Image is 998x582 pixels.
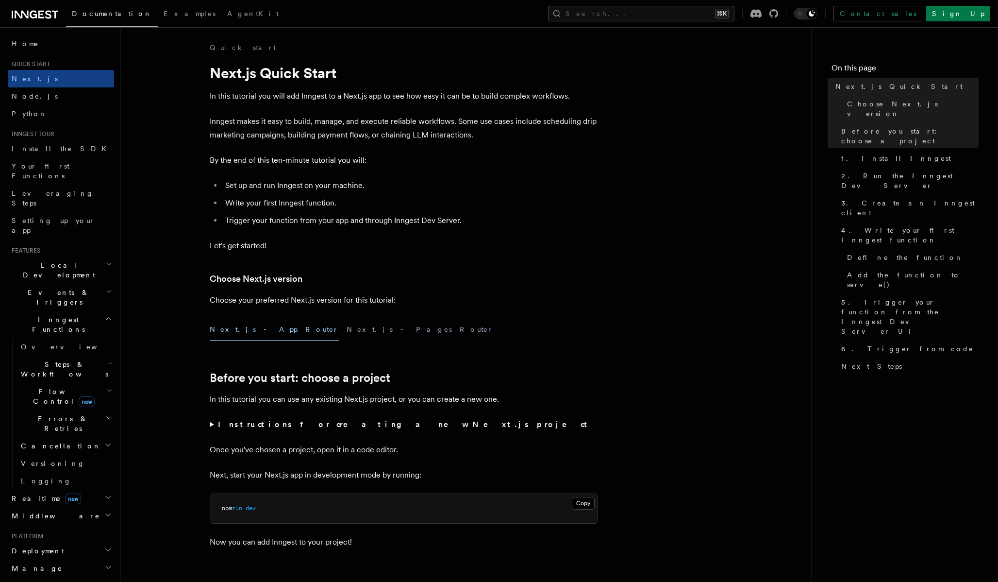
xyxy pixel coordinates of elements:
span: 4. Write your first Inngest function [841,225,979,245]
p: In this tutorial you will add Inngest to a Next.js app to see how easy it can be to build complex... [210,89,598,103]
span: Next.js [12,75,58,83]
button: Errors & Retries [17,410,114,437]
span: AgentKit [227,10,279,17]
button: Realtimenew [8,490,114,507]
a: Choose Next.js version [210,272,302,286]
span: Realtime [8,494,81,503]
span: Features [8,247,40,255]
span: Flow Control [17,387,107,406]
a: Logging [17,472,114,490]
a: Leveraging Steps [8,185,114,212]
a: Overview [17,338,114,356]
span: Cancellation [17,441,101,451]
span: Overview [21,343,121,351]
button: Inngest Functions [8,311,114,338]
span: Steps & Workflows [17,359,108,379]
a: Contact sales [833,6,922,21]
a: Node.js [8,87,114,105]
button: Toggle dark mode [794,8,817,19]
div: Inngest Functions [8,338,114,490]
span: new [65,494,81,504]
a: 3. Create an Inngest client [837,194,979,222]
span: Manage [8,564,63,573]
a: 2. Run the Inngest Dev Server [837,167,979,194]
a: Versioning [17,455,114,472]
span: Documentation [72,10,152,17]
a: Your first Functions [8,157,114,185]
span: Home [12,39,39,49]
span: Leveraging Steps [12,189,94,207]
button: Cancellation [17,437,114,455]
span: Define the function [847,253,963,262]
a: AgentKit [221,3,284,26]
a: Define the function [843,249,979,266]
span: Add the function to serve() [847,270,979,290]
a: Home [8,35,114,52]
span: Events & Triggers [8,288,106,307]
button: Local Development [8,257,114,284]
span: Before you start: choose a project [841,126,979,146]
span: Next Steps [841,361,902,371]
button: Flow Controlnew [17,383,114,410]
a: Setting up your app [8,212,114,239]
p: Now you can add Inngest to your project! [210,535,598,549]
kbd: ⌘K [715,9,729,18]
button: Events & Triggers [8,284,114,311]
li: Write your first Inngest function. [222,196,598,210]
button: Search...⌘K [548,6,734,21]
a: 5. Trigger your function from the Inngest Dev Server UI [837,293,979,340]
span: Platform [8,532,44,540]
p: Next, start your Next.js app in development mode by running: [210,468,598,482]
a: Before you start: choose a project [210,371,390,385]
span: Install the SDK [12,145,112,153]
p: Let's get started! [210,239,598,253]
span: new [79,396,95,407]
a: Choose Next.js version [843,95,979,122]
a: 1. Install Inngest [837,150,979,167]
p: Choose your preferred Next.js version for this tutorial: [210,293,598,307]
span: Versioning [21,460,85,467]
span: Quick start [8,60,50,68]
strong: Instructions for creating a new Next.js project [218,420,591,429]
button: Next.js - App Router [210,319,339,341]
span: Setting up your app [12,217,95,234]
span: Inngest Functions [8,315,105,334]
span: npm [222,505,232,512]
a: Add the function to serve() [843,266,979,293]
span: run [232,505,242,512]
span: Inngest tour [8,130,54,138]
button: Next.js - Pages Router [347,319,493,341]
span: 5. Trigger your function from the Inngest Dev Server UI [841,297,979,336]
span: Python [12,110,47,118]
summary: Instructions for creating a new Next.js project [210,418,598,431]
p: Once you've chosen a project, open it in a code editor. [210,443,598,457]
a: Install the SDK [8,140,114,157]
a: Quick start [210,43,276,52]
span: Next.js Quick Start [835,82,963,91]
a: Sign Up [926,6,990,21]
span: Choose Next.js version [847,99,979,119]
a: Before you start: choose a project [837,122,979,150]
span: Errors & Retries [17,414,105,433]
button: Deployment [8,542,114,560]
a: Next Steps [837,358,979,375]
button: Copy [572,497,595,510]
a: Next.js Quick Start [832,78,979,95]
span: dev [246,505,256,512]
span: Examples [164,10,216,17]
span: Your first Functions [12,162,69,180]
a: Next.js [8,70,114,87]
span: Local Development [8,260,106,280]
span: Logging [21,477,71,485]
span: 2. Run the Inngest Dev Server [841,171,979,190]
a: 4. Write your first Inngest function [837,222,979,249]
button: Middleware [8,507,114,525]
a: Documentation [66,3,158,27]
li: Trigger your function from your app and through Inngest Dev Server. [222,214,598,227]
span: Node.js [12,92,58,100]
p: In this tutorial you can use any existing Next.js project, or you can create a new one. [210,393,598,406]
span: 6. Trigger from code [841,344,974,354]
a: Examples [158,3,221,26]
li: Set up and run Inngest on your machine. [222,179,598,192]
a: Python [8,105,114,122]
